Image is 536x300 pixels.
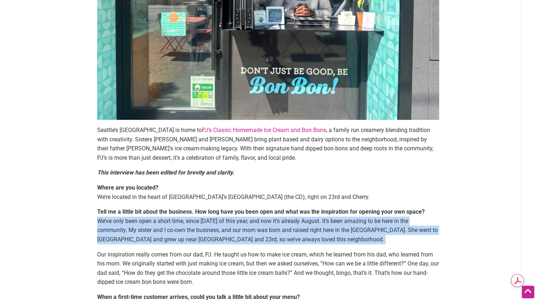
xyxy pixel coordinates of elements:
p: We’re located in the heart of [GEOGRAPHIC_DATA]’s [GEOGRAPHIC_DATA] (the CD), right on 23rd and C... [97,183,439,201]
strong: Where are you located? [97,184,158,191]
a: PJ’s Classic Homemade Ice Cream and Bon Bons [202,127,326,133]
div: Scroll Back to Top [522,286,534,298]
p: Seattle’s [GEOGRAPHIC_DATA] is home to , a family run creamery blending tradition with creativity... [97,126,439,162]
em: This interview has been edited for brevity and clarity. [97,169,234,176]
p: We’ve only been open a short time, since [DATE] of this year, and now it’s already August. It’s b... [97,207,439,244]
p: Our inspiration really comes from our dad, PJ. He taught us how to make ice cream, which he learn... [97,250,439,287]
strong: Tell me a little bit about the business. How long have you been open and what was the inspiration... [97,208,425,215]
